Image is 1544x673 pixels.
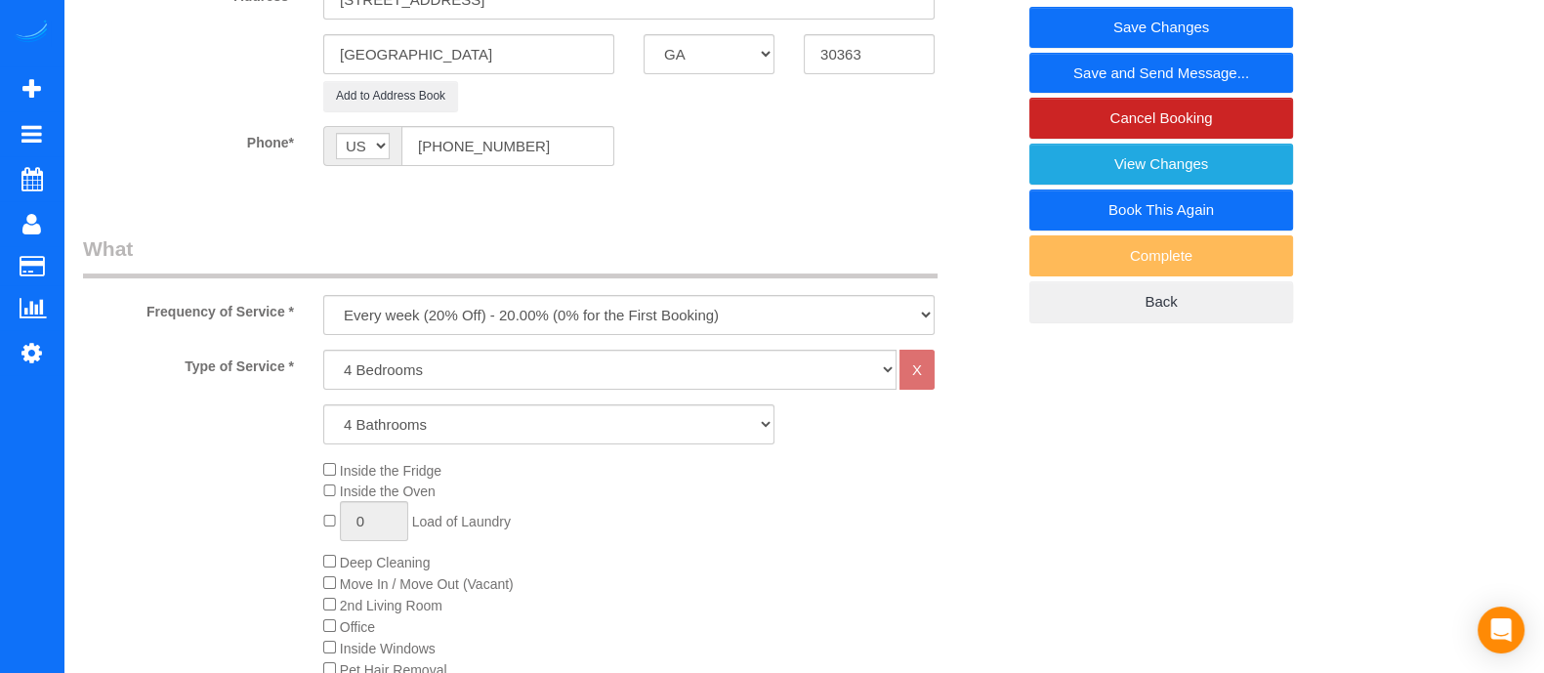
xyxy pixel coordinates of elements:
a: Save and Send Message... [1029,53,1293,94]
a: Book This Again [1029,189,1293,231]
span: Move In / Move Out (Vacant) [340,576,514,592]
span: Inside the Fridge [340,463,441,479]
a: Cancel Booking [1029,98,1293,139]
span: Load of Laundry [412,514,511,529]
input: City* [323,34,614,74]
span: Office [340,619,375,635]
div: Open Intercom Messenger [1478,607,1524,653]
legend: What [83,234,938,278]
label: Phone* [68,126,309,152]
span: 2nd Living Room [340,598,442,613]
button: Add to Address Book [323,81,458,111]
a: View Changes [1029,144,1293,185]
a: Save Changes [1029,7,1293,48]
input: Phone* [401,126,614,166]
label: Frequency of Service * [68,295,309,321]
span: Inside Windows [340,641,436,656]
input: Zip Code* [804,34,935,74]
img: Automaid Logo [12,20,51,47]
span: Inside the Oven [340,484,436,499]
a: Back [1029,281,1293,322]
label: Type of Service * [68,350,309,376]
span: Deep Cleaning [340,555,431,570]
